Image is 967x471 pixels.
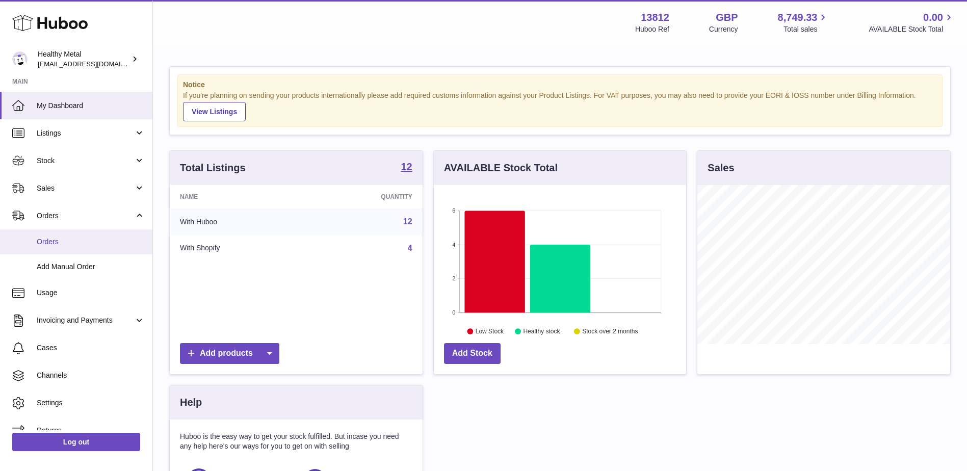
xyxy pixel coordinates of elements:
[37,316,134,325] span: Invoicing and Payments
[641,11,669,24] strong: 13812
[180,343,279,364] a: Add products
[180,161,246,175] h3: Total Listings
[306,185,422,208] th: Quantity
[37,184,134,193] span: Sales
[183,102,246,121] a: View Listings
[37,288,145,298] span: Usage
[783,24,829,34] span: Total sales
[183,80,937,90] strong: Notice
[38,60,150,68] span: [EMAIL_ADDRESS][DOMAIN_NAME]
[452,242,455,248] text: 4
[170,235,306,261] td: With Shopify
[37,426,145,435] span: Returns
[408,244,412,252] a: 4
[170,208,306,235] td: With Huboo
[401,162,412,174] a: 12
[37,128,134,138] span: Listings
[708,161,734,175] h3: Sales
[403,217,412,226] a: 12
[869,24,955,34] span: AVAILABLE Stock Total
[37,343,145,353] span: Cases
[37,156,134,166] span: Stock
[452,275,455,281] text: 2
[709,24,738,34] div: Currency
[869,11,955,34] a: 0.00 AVAILABLE Stock Total
[452,207,455,214] text: 6
[37,101,145,111] span: My Dashboard
[444,161,558,175] h3: AVAILABLE Stock Total
[37,237,145,247] span: Orders
[778,11,829,34] a: 8,749.33 Total sales
[37,211,134,221] span: Orders
[12,51,28,67] img: internalAdmin-13812@internal.huboo.com
[38,49,129,69] div: Healthy Metal
[582,328,638,335] text: Stock over 2 months
[401,162,412,172] strong: 12
[37,262,145,272] span: Add Manual Order
[180,396,202,409] h3: Help
[170,185,306,208] th: Name
[923,11,943,24] span: 0.00
[716,11,738,24] strong: GBP
[37,398,145,408] span: Settings
[12,433,140,451] a: Log out
[180,432,412,451] p: Huboo is the easy way to get your stock fulfilled. But incase you need any help here's our ways f...
[452,309,455,316] text: 0
[523,328,560,335] text: Healthy stock
[444,343,501,364] a: Add Stock
[778,11,818,24] span: 8,749.33
[183,91,937,121] div: If you're planning on sending your products internationally please add required customs informati...
[37,371,145,380] span: Channels
[476,328,504,335] text: Low Stock
[635,24,669,34] div: Huboo Ref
